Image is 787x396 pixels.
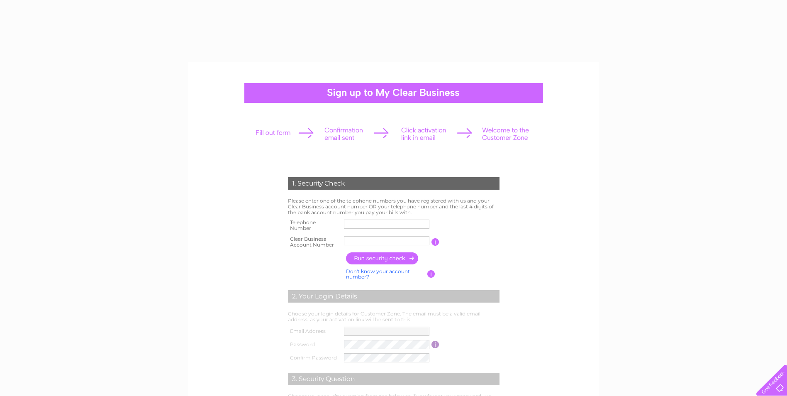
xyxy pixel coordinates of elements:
[431,341,439,348] input: Information
[286,234,342,250] th: Clear Business Account Number
[346,268,410,280] a: Don't know your account number?
[286,351,342,364] th: Confirm Password
[286,217,342,234] th: Telephone Number
[286,196,502,217] td: Please enter one of the telephone numbers you have registered with us and your Clear Business acc...
[431,238,439,246] input: Information
[286,338,342,351] th: Password
[288,177,499,190] div: 1. Security Check
[288,373,499,385] div: 3. Security Question
[286,325,342,338] th: Email Address
[288,290,499,303] div: 2. Your Login Details
[286,309,502,325] td: Choose your login details for Customer Zone. The email must be a valid email address, as your act...
[427,270,435,278] input: Information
